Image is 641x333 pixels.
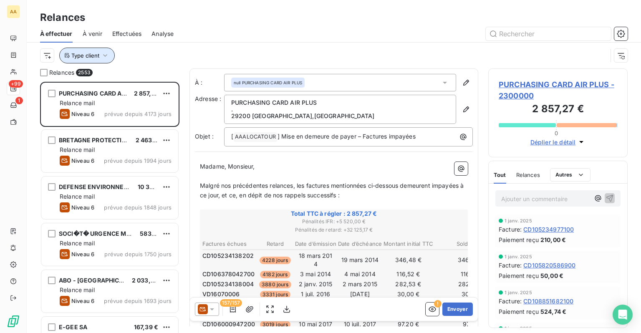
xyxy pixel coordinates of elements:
[104,298,172,304] span: prévue depuis 1693 jours
[9,80,23,88] span: +99
[338,290,382,299] td: [DATE]
[499,297,522,305] span: Facture :
[104,157,172,164] span: prévue depuis 1994 jours
[555,130,558,136] span: 0
[528,137,588,147] button: Déplier le détail
[516,172,540,178] span: Relances
[530,138,576,146] span: Déplier le détail
[60,286,95,293] span: Relance mail
[499,261,522,270] span: Facture :
[201,209,467,218] span: Total TTC à régler : 2 857,27 €
[550,168,591,182] button: Autres
[278,133,416,140] span: ] Mise en demeure de payer – Factures impayées
[442,303,473,316] button: Envoyer
[202,290,240,298] span: VD16070006
[202,320,255,328] span: CD106000947200
[338,270,382,279] td: 4 mai 2014
[295,240,337,248] th: Date d’émission
[523,261,575,270] span: CD105820586900
[486,27,611,40] input: Rechercher
[434,290,485,299] td: 30,00 €
[59,90,144,97] span: PURCHASING CARD AIR PLUS
[383,280,434,289] td: 282,53 €
[338,251,382,269] td: 19 mars 2014
[383,320,434,329] td: 97,20 €
[505,254,532,259] span: 1 janv. 2025
[202,252,254,260] span: CD105234138202
[505,290,532,295] span: 1 janv. 2025
[499,79,617,101] span: PURCHASING CARD AIR PLUS - 2300000
[71,204,94,211] span: Niveau 6
[71,298,94,304] span: Niveau 6
[59,183,182,190] span: DEFENSE ENVIRONNEMENT SERVICE LOR
[83,30,102,38] span: À venir
[71,157,94,164] span: Niveau 6
[231,99,449,106] p: PURCHASING CARD AIR PLUS
[499,235,539,244] span: Paiement reçu
[195,133,214,140] span: Objet :
[540,307,566,316] span: 524,74 €
[434,240,485,248] th: Solde TTC
[231,106,449,113] p: .
[383,251,434,269] td: 346,48 €
[134,323,158,330] span: 167,39 €
[59,323,87,330] span: E-GEE SA
[60,240,95,247] span: Relance mail
[60,146,95,153] span: Relance mail
[136,136,168,144] span: 2 463,84 €
[295,270,337,279] td: 3 mai 2014
[132,277,164,284] span: 2 033,49 €
[202,270,255,278] span: CD106378042700
[195,78,224,87] label: À :
[40,82,179,333] div: grid
[295,251,337,269] td: 18 mars 2014
[257,240,294,248] th: Retard
[260,257,291,264] span: 4228 jours
[40,10,85,25] h3: Relances
[338,280,382,289] td: 2 mars 2015
[71,111,94,117] span: Niveau 6
[259,281,291,288] span: 3880 jours
[104,204,172,211] span: prévue depuis 1848 jours
[59,230,167,237] span: SOCI�T� URGENCE M�DICALES 56
[151,30,174,38] span: Analyse
[71,251,94,257] span: Niveau 6
[338,240,382,248] th: Date d’échéance
[202,280,254,288] span: CD105234138004
[505,326,532,331] span: 1 janv. 2025
[234,132,277,142] span: AAALOCATOUR
[71,52,99,59] span: Type client
[260,291,291,298] span: 3331 jours
[260,321,291,328] span: 3019 jours
[540,235,566,244] span: 210,00 €
[234,80,302,86] span: null PURCHASING CARD AIR PLUS
[434,280,485,289] td: 282,53 €
[499,225,522,234] span: Facture :
[523,297,573,305] span: CD108851682100
[383,270,434,279] td: 116,52 €
[505,218,532,223] span: 1 janv. 2025
[434,320,485,329] td: 97,20 €
[140,230,166,237] span: 583,37 €
[200,182,466,199] span: Malgré nos précédentes relances, les factures mentionnées ci-dessous demeurent impayées à ce jour...
[201,218,467,225] span: Pénalités IFR : + 5 520,00 €
[434,251,485,269] td: 346,48 €
[60,99,95,106] span: Relance mail
[220,299,242,307] span: 157/157
[540,271,563,280] span: 50,00 €
[59,136,158,144] span: BRETAGNE PROTECTION SERVICE
[499,307,539,316] span: Paiement reçu
[295,290,337,299] td: 1 juil. 2016
[195,95,221,102] span: Adresse :
[494,172,506,178] span: Tout
[383,290,434,299] td: 30,00 €
[338,320,382,329] td: 10 juil. 2017
[202,240,256,248] th: Factures échues
[499,271,539,280] span: Paiement reçu
[59,48,115,63] button: Type client
[59,277,139,284] span: ABO - [GEOGRAPHIC_DATA]
[523,225,574,234] span: CD105234977100
[613,305,633,325] div: Open Intercom Messenger
[231,133,233,140] span: [
[260,271,290,278] span: 4182 jours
